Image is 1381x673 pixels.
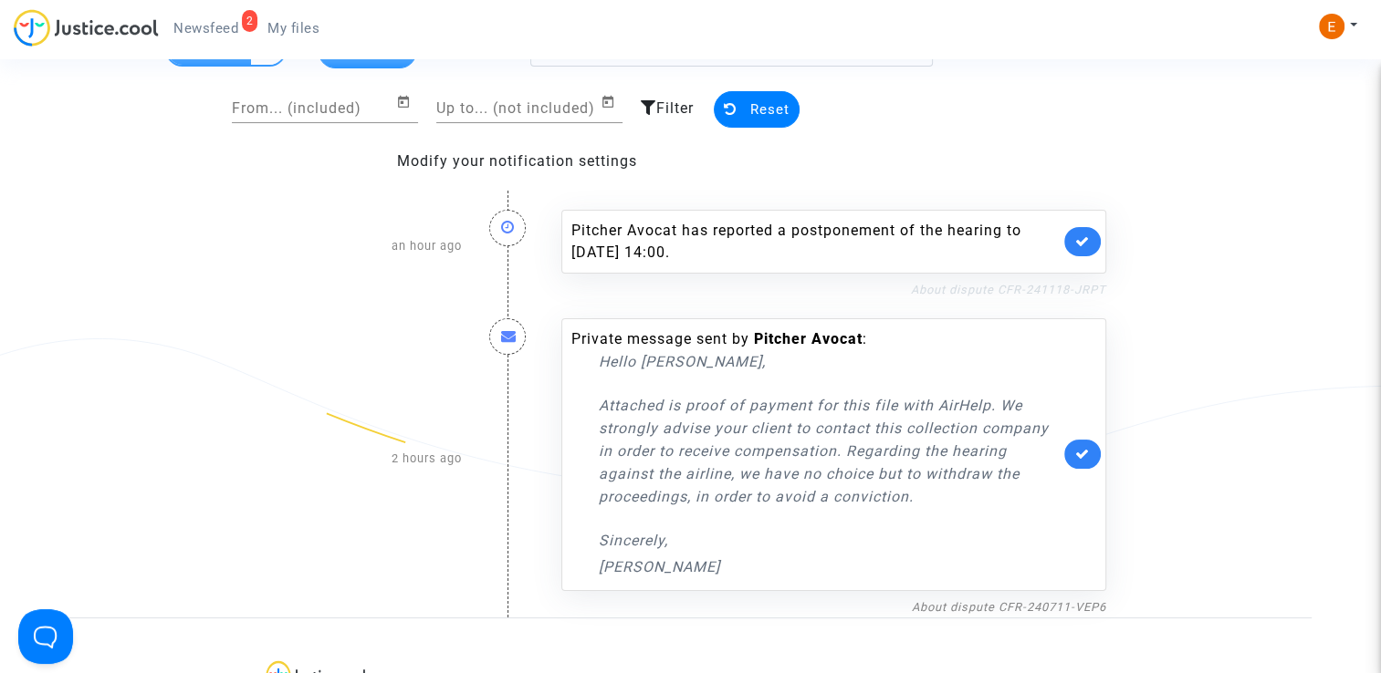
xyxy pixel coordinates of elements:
a: 2Newsfeed [159,15,253,42]
button: Open calendar [396,91,418,113]
p: Hello [PERSON_NAME], [599,350,1060,373]
a: My files [253,15,334,42]
iframe: Help Scout Beacon - Open [18,609,73,664]
p: [PERSON_NAME] [599,555,1060,578]
div: 2 hours ago [261,300,476,617]
a: About dispute CFR-240711-VEP6 [912,600,1106,614]
a: Modify your notification settings [397,152,637,170]
button: Reset [714,91,800,128]
span: Filter [656,99,694,117]
div: 2 [242,10,258,32]
span: Newsfeed [173,20,238,36]
img: jc-logo.svg [14,9,159,47]
div: Pitcher Avocat has reported a postponement of the hearing to [DATE] 14:00. [571,220,1060,264]
span: My files [267,20,319,36]
font: Private message sent by : [571,330,867,347]
button: Open calendar [601,91,622,113]
p: Attached is proof of payment for this file with AirHelp. We strongly advise your client to contac... [599,394,1060,508]
b: Pitcher Avocat [754,330,863,347]
img: ACg8ocIeiFvHKe4dA5oeRFd_CiCnuxWUEc1A2wYhRJE3TTWt=s96-c [1319,14,1344,39]
a: About dispute CFR-241118-JRPT [911,283,1106,296]
span: Reset [750,101,790,118]
div: an hour ago [261,192,476,300]
p: Sincerely, [599,529,1060,552]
